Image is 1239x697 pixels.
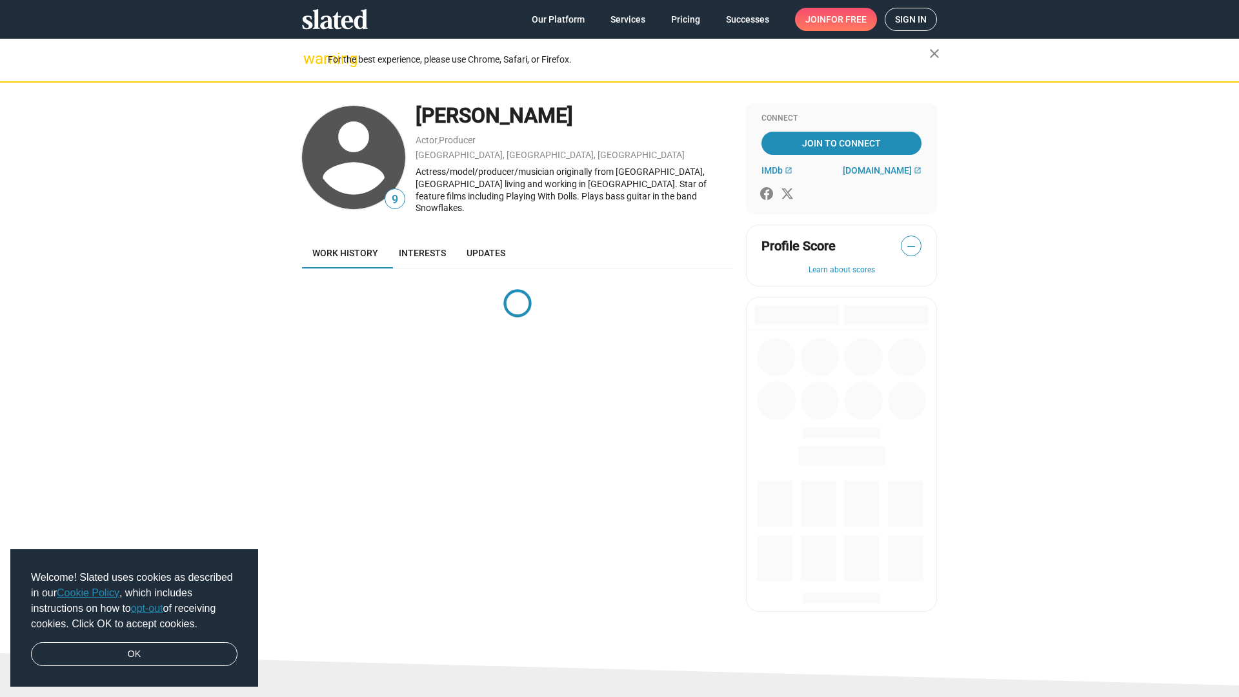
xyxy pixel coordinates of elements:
a: Services [600,8,656,31]
a: Join To Connect [761,132,922,155]
span: 9 [385,191,405,208]
a: Successes [716,8,780,31]
span: Welcome! Slated uses cookies as described in our , which includes instructions on how to of recei... [31,570,237,632]
a: Our Platform [521,8,595,31]
a: [GEOGRAPHIC_DATA], [GEOGRAPHIC_DATA], [GEOGRAPHIC_DATA] [416,150,685,160]
a: Producer [439,135,476,145]
a: [DOMAIN_NAME] [843,165,922,176]
span: Pricing [671,8,700,31]
span: Join To Connect [764,132,919,155]
a: Cookie Policy [57,587,119,598]
div: For the best experience, please use Chrome, Safari, or Firefox. [328,51,929,68]
mat-icon: close [927,46,942,61]
span: Join [805,8,867,31]
mat-icon: open_in_new [785,167,792,174]
span: — [902,238,921,255]
span: Successes [726,8,769,31]
button: Learn about scores [761,265,922,276]
span: Sign in [895,8,927,30]
span: Updates [467,248,505,258]
a: dismiss cookie message [31,642,237,667]
div: cookieconsent [10,549,258,687]
mat-icon: open_in_new [914,167,922,174]
a: Actor [416,135,438,145]
span: Work history [312,248,378,258]
div: Actress/model/producer/musician originally from [GEOGRAPHIC_DATA], [GEOGRAPHIC_DATA] living and w... [416,166,733,214]
span: Profile Score [761,237,836,255]
span: IMDb [761,165,783,176]
a: Pricing [661,8,710,31]
a: opt-out [131,603,163,614]
a: Interests [388,237,456,268]
span: Interests [399,248,446,258]
span: [DOMAIN_NAME] [843,165,912,176]
a: Work history [302,237,388,268]
mat-icon: warning [303,51,319,66]
a: Sign in [885,8,937,31]
span: for free [826,8,867,31]
a: IMDb [761,165,792,176]
span: Our Platform [532,8,585,31]
span: , [438,137,439,145]
span: Services [610,8,645,31]
div: [PERSON_NAME] [416,102,733,130]
a: Updates [456,237,516,268]
a: Joinfor free [795,8,877,31]
div: Connect [761,114,922,124]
